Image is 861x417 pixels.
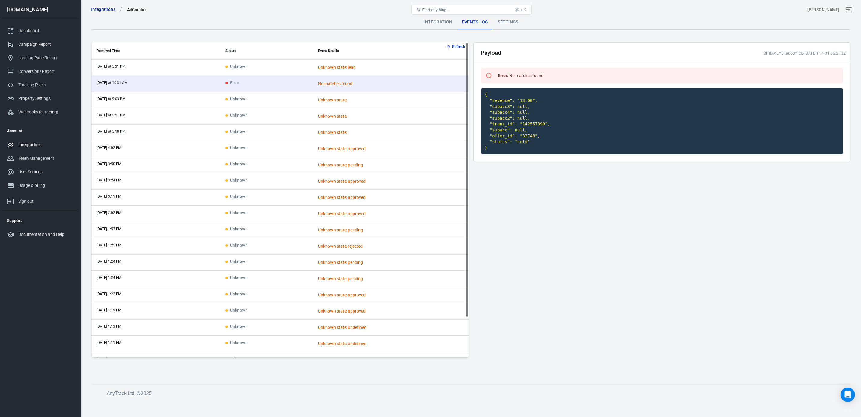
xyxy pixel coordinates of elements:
div: Integrations [18,142,74,148]
div: Unknown state: [318,357,423,363]
a: Landing Page Report [2,51,79,65]
div: Webhooks (outgoing) [18,109,74,115]
time: 2025-08-23T13:11:50-04:00 [97,341,121,345]
div: Unknown state: approved [318,292,423,298]
a: Integrations [2,138,79,152]
div: Property Settings [18,95,74,102]
span: Unknown [225,162,248,167]
div: Unknown state: approved [318,178,423,184]
li: Account [2,124,79,138]
a: Sign out [2,192,79,208]
div: Unknown state: pending [318,276,423,282]
time: 2025-08-25T17:31:53-04:00 [97,64,125,69]
div: Unknown state: [318,97,423,103]
div: Unknown state: pending [318,227,423,233]
button: Find anything...⌘ + K [411,5,532,15]
th: Received Time [92,42,221,60]
div: Unknown state: approved [318,308,423,314]
div: Unknown state: rejected [318,243,423,249]
span: Unknown [225,341,248,346]
a: Property Settings [2,92,79,105]
time: 2025-08-24T17:18:36-04:00 [97,129,125,134]
time: 2025-08-23T13:24:42-04:00 [97,259,121,264]
div: [DOMAIN_NAME] [2,7,79,12]
div: Unknown state: [318,129,423,136]
th: Event Details [313,42,469,60]
div: AdCombo [127,7,146,13]
div: User Settings [18,169,74,175]
time: 2025-08-23T13:19:47-04:00 [97,308,121,312]
div: Unknown state: [318,113,423,119]
time: 2025-08-23T13:25:41-04:00 [97,243,121,247]
span: Unknown [225,97,248,102]
time: 2025-08-23T13:53:18-04:00 [97,227,121,231]
div: scrollable content [92,42,469,357]
div: Unknown state: lead [318,64,423,71]
a: Team Management [2,152,79,165]
div: Settings [493,15,523,29]
span: Unknown [225,211,248,216]
a: Dashboard [2,24,79,38]
span: Unknown [225,259,248,264]
span: Unknown [225,64,248,69]
a: Campaign Report [2,38,79,51]
span: Unknown [225,357,248,362]
div: Sign out [18,198,74,205]
div: Open Intercom Messenger [841,388,855,402]
li: Support [2,213,79,228]
time: 2025-08-23T15:50:11-04:00 [97,162,121,166]
div: Unknown state: undefined [318,324,423,331]
time: 2025-08-25T10:31:53-04:00 [97,81,127,85]
span: Unknown [225,129,248,134]
div: Integration [419,15,457,29]
time: 2025-08-23T13:22:18-04:00 [97,292,121,296]
time: 2025-08-23T15:11:27-04:00 [97,194,121,199]
div: No matches found [495,70,546,81]
div: Team Management [18,155,74,162]
div: Campaign Report [18,41,74,48]
span: Unknown [225,276,248,281]
time: 2025-08-23T16:02:23-04:00 [97,146,121,150]
span: Unknown [225,292,248,297]
th: Status [221,42,313,60]
div: Unknown state: approved [318,194,423,201]
span: Unknown [225,227,248,232]
button: Refresh [445,44,467,50]
span: Find anything... [422,8,450,12]
div: Conversions Report [18,68,74,75]
time: 2025-08-23T13:08:37-04:00 [97,357,121,361]
div: Tracking Pixels [18,82,74,88]
div: Usage & billing [18,182,74,189]
span: Unknown [225,194,248,199]
span: Unknown [225,324,248,329]
a: Sign out [842,2,856,17]
a: Integrations [91,6,122,13]
span: Unknown [225,308,248,313]
time: 2025-08-23T13:24:13-04:00 [97,276,121,280]
div: Unknown state: pending [318,259,423,266]
div: Events Log [457,15,493,29]
div: Account id: 8mMXLX3l [807,7,839,13]
span: Error [225,81,239,86]
h6: AnyTrack Ltd. © 2025 [107,390,558,397]
div: No matches found [318,81,423,87]
span: Unknown [225,113,248,118]
a: Webhooks (outgoing) [2,105,79,119]
time: 2025-08-23T15:24:27-04:00 [97,178,121,182]
a: Tracking Pixels [2,78,79,92]
div: ⌘ + K [515,8,526,12]
div: Landing Page Report [18,55,74,61]
time: 2025-08-24T21:03:05-04:00 [97,97,125,101]
a: Usage & billing [2,179,79,192]
div: Unknown state: pending [318,162,423,168]
span: Unknown [225,146,248,151]
div: Dashboard [18,28,74,34]
div: Unknown state: undefined [318,341,423,347]
span: Unknown [225,243,248,248]
a: User Settings [2,165,79,179]
div: Documentation and Help [18,231,74,238]
time: 2025-08-23T14:02:36-04:00 [97,211,121,215]
div: Unknown state: approved [318,146,423,152]
div: 8mMXLX3l.adcombo.[DATE]T14:31:53.213Z [761,50,846,57]
a: Conversions Report [2,65,79,78]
